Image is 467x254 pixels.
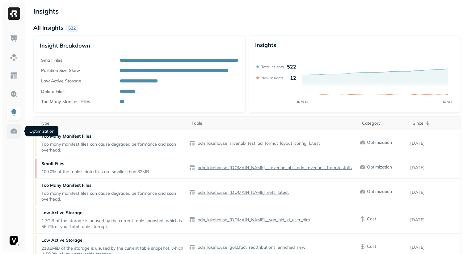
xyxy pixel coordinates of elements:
div: Category [362,120,407,126]
p: Low Active Storage [41,210,186,216]
text: Partition Size Skew [41,68,80,73]
p: adn_lakehouse_silver.ab_test_ad_format_layout_config_latest [196,140,320,146]
p: 12 [290,75,296,81]
img: Asset Explorer [10,72,18,80]
img: Optimization [10,127,18,135]
p: 1.7GiB of the storage is unused by the current table snapshot, which is 56.7% of your total table... [41,218,186,230]
text: Small Files [41,57,62,63]
div: Table [191,120,357,126]
p: Insights [255,41,276,48]
p: [DATE] [410,244,461,250]
p: Insight Breakdown [40,42,239,49]
img: table [189,189,195,195]
p: 100.0% of the table's data files are smaller than 32MB. [41,169,150,175]
p: Small Files [41,161,150,167]
p: Too Many Manifest Files [41,133,186,139]
p: 522 [66,25,78,32]
p: Insights [33,6,461,17]
p: Optimization [367,189,392,194]
img: table [189,244,195,250]
p: Total Insights [261,65,284,69]
div: Since [413,119,458,127]
p: adn_lakehouse_[DOMAIN_NAME]_sets_latest [196,189,289,195]
a: adn_lakehouse_[DOMAIN_NAME]__van_bid_id_user_dim [195,217,310,223]
p: [DATE] [410,165,461,171]
div: Optimization [25,126,58,136]
p: adn_lakehouse_[DOMAIN_NAME]__van_bid_id_user_dim [196,217,310,223]
p: [DATE] [410,140,461,146]
p: All Insights [33,24,63,31]
a: adn_lakehouse_[DOMAIN_NAME]__revenue_obs_adn_revenues_from_installs [195,165,352,171]
text: Too Many Manifest Files [41,99,90,104]
text: Low Active Storage [41,78,81,84]
img: Dashboard [10,35,18,43]
img: Voodoo [10,236,18,245]
p: adn_lakehouse_gold.fact_reattributions_enriched_new [196,244,305,250]
text: Delete Files [41,89,65,94]
img: table [189,217,195,223]
p: Cost [367,244,376,249]
a: adn_lakehouse_gold.fact_reattributions_enriched_new [195,244,305,250]
p: Cost [367,216,376,222]
img: Assets [10,53,18,61]
p: adn_lakehouse_[DOMAIN_NAME]__revenue_obs_adn_revenues_from_installs [196,165,352,171]
p: Optimization [367,139,392,145]
div: Type [40,120,187,126]
img: table [189,140,195,146]
p: Optimization [367,164,392,170]
img: Query Explorer [10,90,18,98]
p: Too Many Manifest Files [41,182,186,188]
p: Too many manifest files can cause degraded performance and scan overhead. [41,190,186,202]
a: adn_lakehouse_silver.ab_test_ad_format_layout_config_latest [195,140,320,146]
tspan: [DATE] [297,100,308,104]
p: [DATE] [410,189,461,195]
a: adn_lakehouse_[DOMAIN_NAME]_sets_latest [195,189,289,195]
p: Low Active Storage [41,237,186,243]
img: Insights [10,109,18,117]
img: Ryft [8,7,20,20]
img: table [189,165,195,171]
p: [DATE] [410,217,461,223]
p: Too many manifest files can cause degraded performance and scan overhead. [41,141,186,153]
p: New Insights [261,76,284,80]
p: 522 [287,64,296,70]
tspan: [DATE] [443,100,454,104]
